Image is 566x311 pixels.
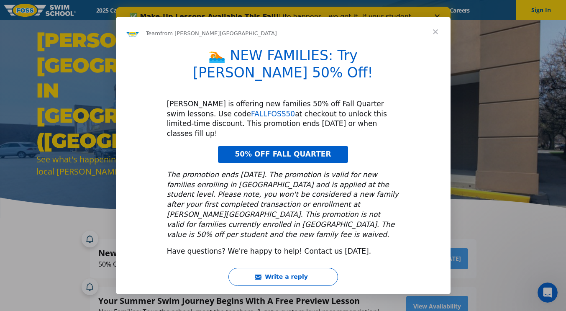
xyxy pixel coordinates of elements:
[167,247,400,257] div: Have questions? We're happy to help! Contact us [DATE].
[218,146,348,163] a: 50% OFF FALL QUARTER
[13,6,163,14] b: ✅ Make-Up Lessons Available This Fall!
[319,8,327,13] div: Close
[167,170,399,239] i: The promotion ends [DATE]. The promotion is valid for new families enrolling in [GEOGRAPHIC_DATA]...
[160,30,277,36] span: from [PERSON_NAME][GEOGRAPHIC_DATA]
[167,47,400,87] h1: 🏊 NEW FAMILIES: Try [PERSON_NAME] 50% Off!
[126,27,139,40] img: Profile image for Team
[235,150,331,158] span: 50% OFF FALL QUARTER
[146,30,160,36] span: Team
[228,268,338,286] button: Write a reply
[13,6,308,39] div: Life happens—we get it. If your student has to miss a lesson this Fall Quarter, you can reschedul...
[251,110,295,118] a: FALLFOSS50
[420,17,451,47] span: Close
[167,99,400,139] div: [PERSON_NAME] is offering new families 50% off Fall Quarter swim lessons. Use code at checkout to...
